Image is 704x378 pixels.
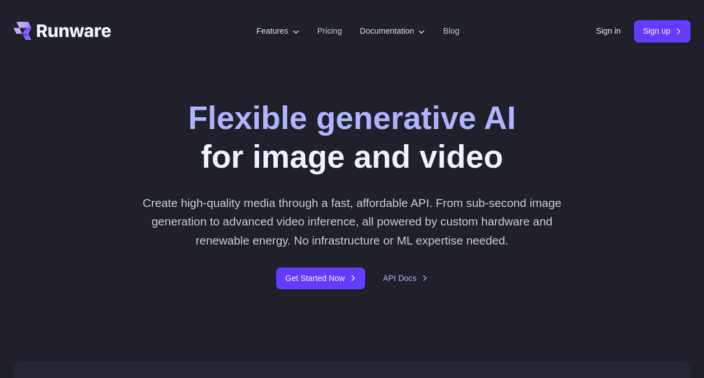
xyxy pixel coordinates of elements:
[257,25,300,38] label: Features
[360,25,426,38] label: Documentation
[443,25,459,38] a: Blog
[188,99,516,176] h1: for image and video
[276,268,365,289] a: Get Started Now
[136,193,569,250] p: Create high-quality media through a fast, affordable API. From sub-second image generation to adv...
[318,25,342,38] a: Pricing
[383,272,428,285] a: API Docs
[634,20,691,42] a: Sign up
[188,100,516,136] strong: Flexible generative AI
[13,22,111,40] a: Go to /
[596,25,621,38] a: Sign in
